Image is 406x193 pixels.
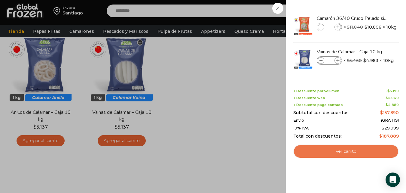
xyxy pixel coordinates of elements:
span: - [386,89,399,93]
span: $ [347,24,350,30]
span: Total con descuentos: [293,134,342,139]
bdi: 10.806 [365,24,381,30]
span: + Descuento web [293,96,325,100]
a: Camarón 36/40 Crudo Pelado sin Vena - Super Prime - Caja 10 kg [317,15,388,22]
span: $ [382,126,384,130]
span: 19% IVA [293,126,309,131]
bdi: 187.889 [379,133,399,139]
span: $ [347,58,350,63]
input: Product quantity [325,24,334,30]
span: - [384,103,399,107]
span: $ [387,89,390,93]
span: $ [380,110,383,115]
span: + Descuento por volumen [293,89,339,93]
div: Open Intercom Messenger [386,173,400,187]
span: ¡GRATIS! [381,118,399,123]
span: $ [379,133,382,139]
span: × × 10kg [343,23,397,31]
span: - [384,96,399,100]
bdi: 157.890 [380,110,399,115]
span: + Descuento pago contado [293,103,343,107]
bdi: 5.040 [386,96,399,100]
span: $ [365,24,367,30]
span: Subtotal con descuentos [293,110,349,115]
span: $ [363,58,366,64]
bdi: 5.460 [347,58,362,63]
span: 29.999 [382,126,399,130]
bdi: 11.840 [347,24,363,30]
span: Envío [293,118,304,123]
span: × × 10kg [343,56,394,65]
bdi: 5.190 [387,89,399,93]
span: $ [386,103,388,107]
a: Ver carrito [293,145,399,158]
bdi: 4.983 [363,58,378,64]
a: Vainas de Calamar - Caja 10 kg [317,48,388,55]
bdi: 4.880 [386,103,399,107]
span: $ [386,96,388,100]
input: Product quantity [325,57,334,64]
